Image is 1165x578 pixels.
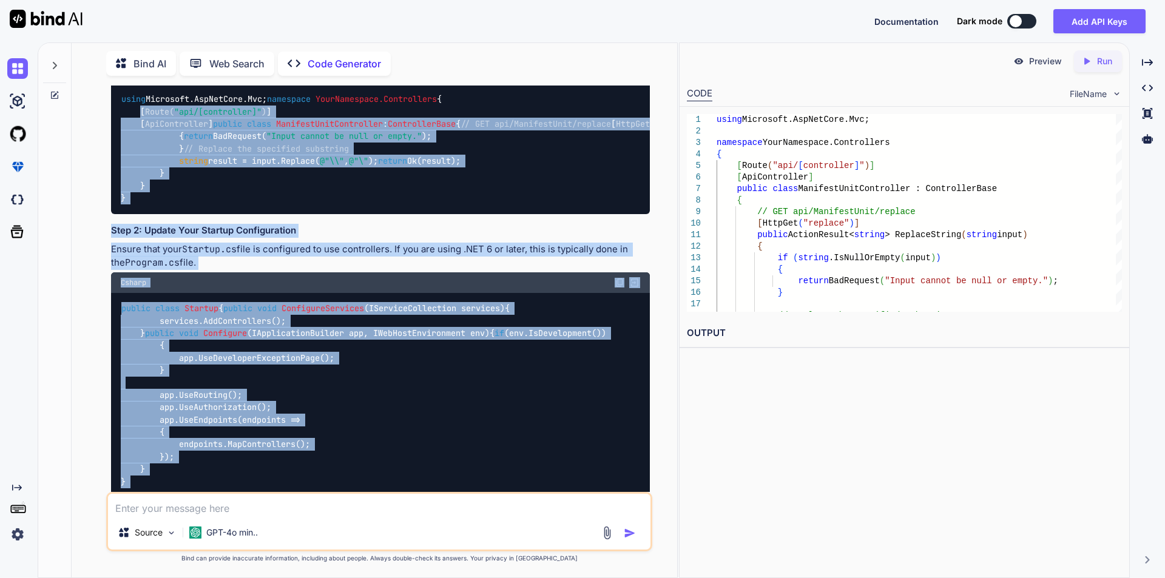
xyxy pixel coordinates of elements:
span: HttpGet [762,218,798,228]
span: controller [803,161,854,170]
span: using [717,115,742,124]
code: { { services.AddControllers(); } { (env.IsDevelopment()) { app.UseDeveloperExceptionPage(); } app... [121,302,606,488]
span: } [777,287,782,297]
div: 11 [687,229,701,241]
span: "replace" [803,218,849,228]
span: // Replace the specified substring [777,311,951,320]
span: ( [768,161,772,170]
span: { [717,149,721,159]
span: ManifestUnitController [276,118,383,129]
img: GPT-4o mini [189,526,201,539]
span: return [378,155,407,166]
div: 4 [687,149,701,160]
span: using [121,94,146,105]
span: { [737,195,741,205]
span: ( [798,218,803,228]
div: 16 [687,287,701,298]
span: ( ) [223,303,505,314]
div: 10 [687,218,701,229]
p: GPT-4o min.. [206,526,258,539]
span: void [257,303,277,314]
span: > ReplaceString [885,230,961,240]
span: [ [798,161,803,170]
code: Microsoft.AspNetCore.Mvc; { [ ] [ ] : { [ ] { ( .IsNullOrEmpty(input)) { BadRequest( ); } result ... [121,93,1116,204]
span: class [247,118,271,129]
span: public [757,230,788,240]
img: premium [7,156,28,177]
div: 13 [687,252,701,264]
p: Run [1097,55,1112,67]
span: if [777,253,788,263]
span: ActionResult< [788,230,854,240]
span: ApiController [742,172,808,182]
span: return [798,276,828,286]
span: YourNamespace.Controllers [762,138,890,147]
span: public [737,184,767,193]
span: string [179,155,208,166]
span: [ [737,172,741,182]
h2: OUTPUT [680,319,1129,348]
span: ( ) [145,328,490,338]
span: Dark mode [957,15,1002,27]
span: .IsNullOrEmpty [829,253,900,263]
span: // GET api/ManifestUnit/replace [461,118,611,129]
span: input [905,253,931,263]
span: { [777,264,782,274]
div: 1 [687,114,701,126]
span: public [213,118,242,129]
button: Documentation [874,15,939,28]
img: chevron down [1112,89,1122,99]
span: ) [1022,230,1027,240]
p: Code Generator [308,56,381,71]
div: CODE [687,87,712,101]
span: string [966,230,996,240]
span: [ [757,218,762,228]
span: @"\\" [320,155,344,166]
span: string [854,230,885,240]
span: string [798,253,828,263]
span: Configure [203,328,247,338]
div: 5 [687,160,701,172]
span: namespace [717,138,763,147]
img: copy [615,278,624,287]
img: ai-studio [7,91,28,112]
span: @"\" [349,155,368,166]
span: public [145,328,174,338]
span: IServiceCollection services [369,303,500,314]
div: 9 [687,206,701,218]
span: BadRequest [828,276,879,286]
img: githubLight [7,124,28,144]
span: "Input cannot be null or empty." [266,131,422,142]
span: if [495,328,504,338]
span: "api/[controller]" [174,106,262,117]
span: ControllerBase [388,118,456,129]
div: 6 [687,172,701,183]
span: // Replace the specified substring [184,143,349,154]
div: 2 [687,126,701,137]
span: ) [1048,276,1053,286]
span: Route( ) [145,106,266,117]
span: IApplicationBuilder app, IWebHostEnvironment env [252,328,485,338]
span: ManifestUnitController : ControllerBase [798,184,997,193]
span: FileName [1070,88,1107,100]
span: ( [880,276,885,286]
div: 17 [687,298,701,310]
span: ConfigureServices [282,303,364,314]
span: ) [864,161,869,170]
span: "api/ [772,161,798,170]
span: public [223,303,252,314]
span: ( [961,230,966,240]
code: Startup.cs [182,243,237,255]
code: Program.cs [125,257,180,269]
img: Open in Browser [629,277,640,288]
span: { [757,241,762,251]
span: ; [1053,276,1058,286]
span: ( [793,253,798,263]
span: ] [808,172,813,182]
span: ] [870,161,874,170]
p: Bind can provide inaccurate information, including about people. Always double-check its answers.... [106,554,652,563]
span: YourNamespace.Controllers [316,94,437,105]
span: public [121,303,150,314]
div: 7 [687,183,701,195]
p: Preview [1029,55,1062,67]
